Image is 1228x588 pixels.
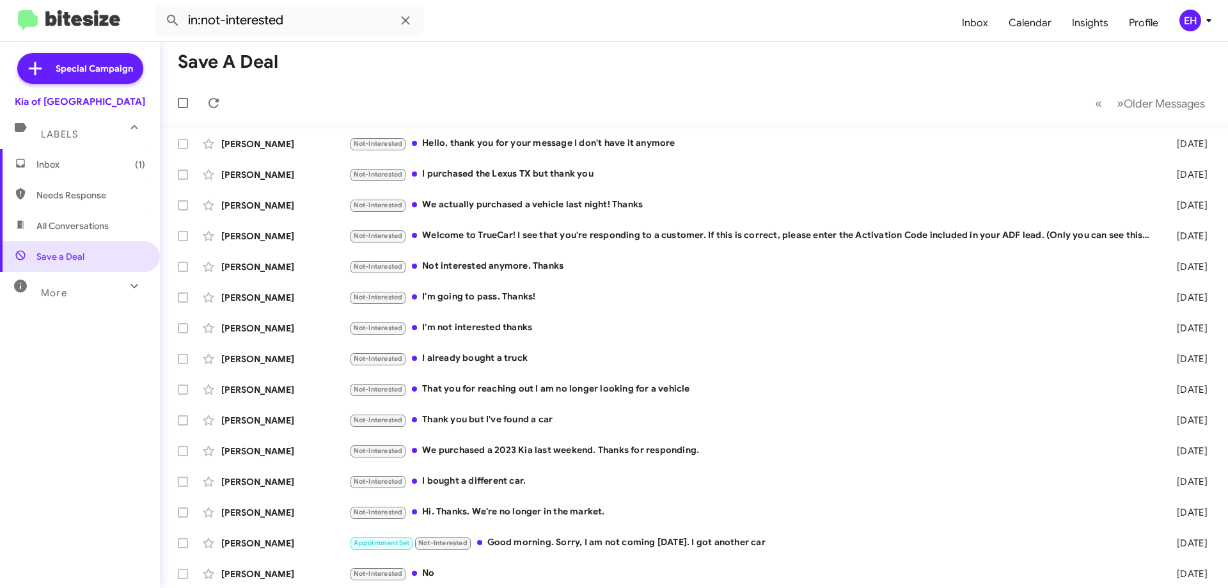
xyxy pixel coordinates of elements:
[178,52,278,72] h1: Save a Deal
[1088,90,1213,116] nav: Page navigation example
[354,201,403,209] span: Not-Interested
[998,4,1062,42] a: Calendar
[349,566,1156,581] div: No
[36,219,109,232] span: All Conversations
[1156,475,1218,488] div: [DATE]
[1095,95,1102,111] span: «
[349,413,1156,427] div: Thank you but I've found a car
[349,474,1156,489] div: I bought a different car.
[36,189,145,202] span: Needs Response
[221,291,349,304] div: [PERSON_NAME]
[1156,537,1218,550] div: [DATE]
[1179,10,1201,31] div: EH
[1156,291,1218,304] div: [DATE]
[1156,260,1218,273] div: [DATE]
[349,505,1156,520] div: Hi. Thanks. We're no longer in the market.
[354,139,403,148] span: Not-Interested
[17,53,143,84] a: Special Campaign
[349,198,1156,212] div: We actually purchased a vehicle last night! Thanks
[349,382,1156,397] div: That you for reaching out I am no longer looking for a vehicle
[354,508,403,516] span: Not-Interested
[1156,138,1218,150] div: [DATE]
[1169,10,1214,31] button: EH
[1156,414,1218,427] div: [DATE]
[349,321,1156,335] div: I'm not interested thanks
[354,262,403,271] span: Not-Interested
[1156,199,1218,212] div: [DATE]
[56,62,133,75] span: Special Campaign
[221,383,349,396] div: [PERSON_NAME]
[155,5,423,36] input: Search
[952,4,998,42] a: Inbox
[135,158,145,171] span: (1)
[1156,353,1218,365] div: [DATE]
[1156,230,1218,242] div: [DATE]
[41,129,78,140] span: Labels
[36,158,145,171] span: Inbox
[1156,506,1218,519] div: [DATE]
[221,445,349,457] div: [PERSON_NAME]
[1117,95,1124,111] span: »
[1156,322,1218,335] div: [DATE]
[354,232,403,240] span: Not-Interested
[349,290,1156,305] div: I'm going to pass. Thanks!
[354,385,403,393] span: Not-Interested
[354,416,403,424] span: Not-Interested
[354,569,403,578] span: Not-Interested
[1062,4,1119,42] a: Insights
[221,168,349,181] div: [PERSON_NAME]
[354,324,403,332] span: Not-Interested
[1119,4,1169,42] a: Profile
[349,167,1156,182] div: I purchased the Lexus TX but thank you
[221,138,349,150] div: [PERSON_NAME]
[1156,568,1218,580] div: [DATE]
[349,136,1156,151] div: Hello, thank you for your message I don't have it anymore
[221,475,349,488] div: [PERSON_NAME]
[221,199,349,212] div: [PERSON_NAME]
[221,353,349,365] div: [PERSON_NAME]
[1087,90,1110,116] button: Previous
[354,293,403,301] span: Not-Interested
[1156,168,1218,181] div: [DATE]
[36,250,84,263] span: Save a Deal
[221,230,349,242] div: [PERSON_NAME]
[1124,97,1205,111] span: Older Messages
[418,539,468,547] span: Not-Interested
[349,443,1156,458] div: We purchased a 2023 Kia last weekend. Thanks for responding.
[15,95,145,108] div: Kia of [GEOGRAPHIC_DATA]
[349,536,1156,550] div: Good morning. Sorry, I am not coming [DATE]. I got another car
[354,477,403,486] span: Not-Interested
[354,170,403,179] span: Not-Interested
[1156,445,1218,457] div: [DATE]
[349,228,1156,243] div: Welcome to TrueCar! I see that you're responding to a customer. If this is correct, please enter ...
[221,414,349,427] div: [PERSON_NAME]
[349,259,1156,274] div: Not interested anymore. Thanks
[354,447,403,455] span: Not-Interested
[41,287,67,299] span: More
[354,539,410,547] span: Appointment Set
[221,537,349,550] div: [PERSON_NAME]
[349,351,1156,366] div: I already bought a truck
[1156,383,1218,396] div: [DATE]
[221,322,349,335] div: [PERSON_NAME]
[354,354,403,363] span: Not-Interested
[221,506,349,519] div: [PERSON_NAME]
[221,568,349,580] div: [PERSON_NAME]
[221,260,349,273] div: [PERSON_NAME]
[1109,90,1213,116] button: Next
